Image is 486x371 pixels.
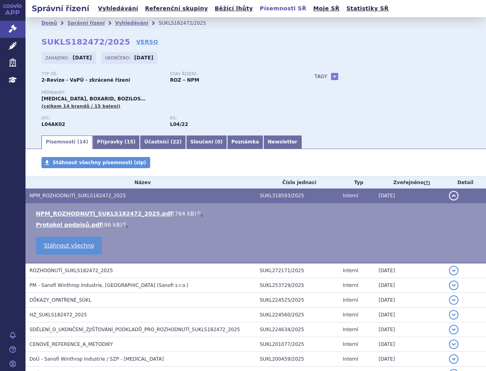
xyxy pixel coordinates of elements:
span: Interní [343,268,359,273]
strong: ROZ – NPM [170,77,199,83]
p: RS: [170,116,291,121]
td: SUKL318593/2025 [256,188,339,203]
td: [DATE] [375,352,445,367]
td: SUKL200459/2025 [256,352,339,367]
span: Interní [343,297,359,303]
a: Vyhledávání [115,20,148,26]
a: Newsletter [263,135,302,149]
span: 14 [79,139,86,145]
a: Účastníci (22) [140,135,186,149]
td: SUKL272171/2025 [256,263,339,278]
a: Poznámka [227,135,263,149]
span: NPM_ROZHODNUTÍ_SUKLS182472_2025 [29,193,126,198]
td: [DATE] [375,293,445,308]
td: [DATE] [375,263,445,278]
a: + [331,73,338,80]
span: DoÚ - Sanofi Winthrop Industrie / SZP - AUBAGIO [29,356,164,362]
span: PM - Sanofi Winthrop Industrie, Gentilly (Sanofi s.r.o.) [29,283,188,288]
td: SUKL201077/2025 [256,337,339,352]
td: SUKL224560/2025 [256,308,339,322]
span: DŮKAZY_OPATŘENÉ_SÚKL [29,297,91,303]
span: Interní [343,327,359,332]
h2: Správní řízení [25,3,96,14]
li: ( ) [36,210,478,218]
a: 🔍 [122,222,129,228]
p: Typ SŘ: [41,72,162,77]
p: ATC: [41,116,162,121]
a: Písemnosti SŘ [257,3,309,14]
button: detail [449,354,459,364]
strong: 2-Revize - VaPÚ - zkrácené řízení [41,77,130,83]
a: Přípravky (15) [92,135,140,149]
a: 🔍 [196,210,203,217]
span: Zahájeno: [45,55,71,61]
th: Typ [339,177,375,188]
strong: SUKLS182472/2025 [41,37,130,47]
td: SUKL224634/2025 [256,322,339,337]
a: Sloučení (0) [186,135,227,149]
th: Detail [445,177,486,188]
a: Správní řízení [67,20,105,26]
span: 86 kB [104,222,120,228]
th: Číslo jednací [256,177,339,188]
span: Interní [343,312,359,318]
li: SUKLS182472/2025 [159,17,216,29]
span: Ukončeno: [105,55,132,61]
span: 764 kB [174,210,194,217]
span: 15 [127,139,133,145]
td: [DATE] [375,188,445,203]
span: SDĚLENÍ_O_UKONČENÍ_ZJIŠŤOVÁNÍ_PODKLADŮ_PRO_ROZHODNUTÍ_SUKLS182472_2025 [29,327,240,332]
a: Stáhnout všechny písemnosti (zip) [41,157,150,168]
a: Písemnosti (14) [41,135,92,149]
li: ( ) [36,221,478,229]
h3: Tagy [315,72,327,81]
p: Stav řízení: [170,72,291,77]
a: Protokol podpisů.pdf [36,222,102,228]
span: HZ_SUKLS182472_2025 [29,312,87,318]
abbr: (?) [424,180,430,186]
span: Stáhnout všechny písemnosti (zip) [53,160,146,165]
td: SUKL253729/2025 [256,278,339,293]
button: detail [449,191,459,200]
a: Vyhledávání [96,3,141,14]
td: [DATE] [375,308,445,322]
p: Přípravky: [41,90,299,95]
a: VERSO [136,38,158,46]
a: NPM_ROZHODNUTÍ_SUKLS182472_2025.pdf [36,210,172,217]
span: 22 [173,139,180,145]
span: ROZHODNUTÍ_SUKLS182472_2025 [29,268,113,273]
a: Běžící lhůty [212,3,255,14]
td: [DATE] [375,337,445,352]
span: 0 [217,139,220,145]
a: Statistiky SŘ [344,3,391,14]
span: (celkem 14 brandů / 15 balení) [41,104,120,109]
button: detail [449,266,459,275]
td: [DATE] [375,278,445,293]
span: Interní [343,193,359,198]
button: detail [449,295,459,305]
span: CENOVÉ_REFERENCE_A_METODIKY [29,342,113,347]
th: Zveřejněno [375,177,445,188]
button: detail [449,310,459,320]
button: detail [449,281,459,290]
strong: [DATE] [73,55,92,61]
span: Interní [343,283,359,288]
a: Moje SŘ [311,3,342,14]
span: Interní [343,342,359,347]
strong: TERIFLUNOMID [41,122,65,127]
a: Referenční skupiny [143,3,210,14]
strong: [DATE] [134,55,153,61]
button: detail [449,340,459,349]
td: [DATE] [375,322,445,337]
td: SUKL224525/2025 [256,293,339,308]
strong: teriflunomid [170,122,188,127]
a: Stáhnout všechno [36,237,102,255]
th: Název [25,177,256,188]
button: detail [449,325,459,334]
span: [MEDICAL_DATA], BOXARID, BOZILOS… [41,96,145,102]
span: Interní [343,356,359,362]
a: Domů [41,20,57,26]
